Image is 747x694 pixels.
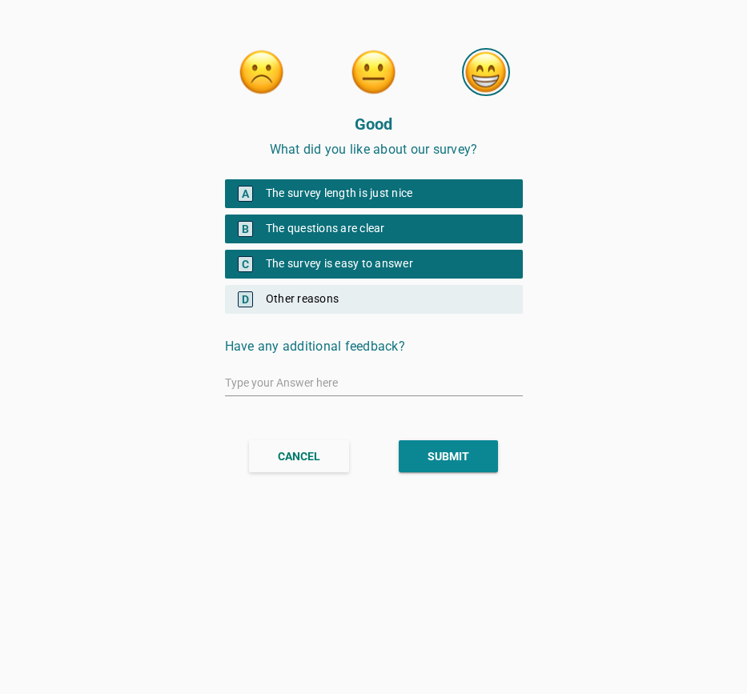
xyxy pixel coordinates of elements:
[238,186,253,202] span: A
[238,221,253,237] span: B
[278,448,320,465] div: CANCEL
[238,291,253,307] span: D
[249,440,349,472] button: CANCEL
[225,215,523,243] div: The questions are clear
[225,370,523,395] input: Type your Answer here
[399,440,498,472] button: SUBMIT
[225,179,523,208] div: The survey length is just nice
[225,250,523,279] div: The survey is easy to answer
[225,285,523,314] div: Other reasons
[225,339,405,354] span: Have any additional feedback?
[238,256,253,272] span: C
[270,142,478,157] span: What did you like about our survey?
[428,448,469,465] div: SUBMIT
[355,114,393,134] strong: Good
